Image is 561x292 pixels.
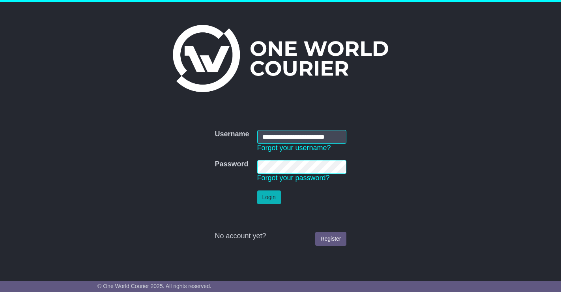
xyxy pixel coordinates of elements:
[315,232,346,246] a: Register
[257,174,330,182] a: Forgot your password?
[257,190,281,204] button: Login
[215,130,249,139] label: Username
[215,160,248,169] label: Password
[215,232,346,241] div: No account yet?
[173,25,388,92] img: One World
[97,283,211,289] span: © One World Courier 2025. All rights reserved.
[257,144,331,152] a: Forgot your username?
